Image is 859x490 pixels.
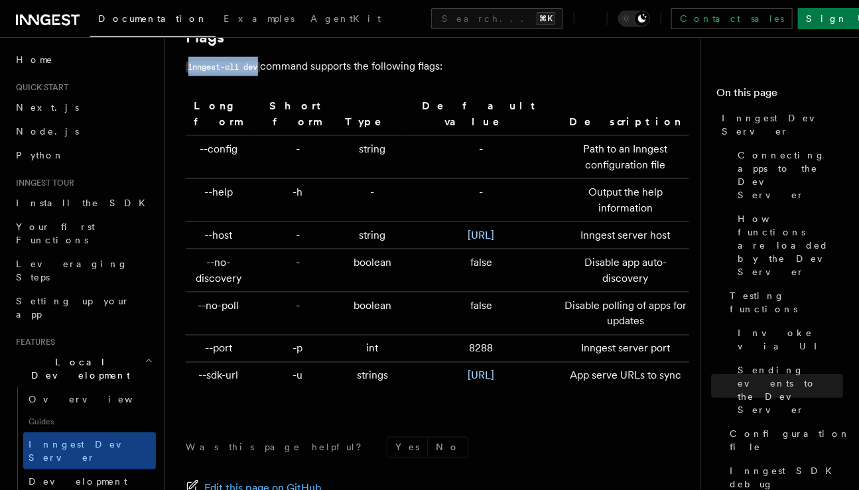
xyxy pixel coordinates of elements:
td: Inngest server port [557,336,689,363]
td: -u [256,363,339,390]
td: --host [186,222,256,249]
td: boolean [340,249,406,292]
td: Path to an Inngest configuration file [557,136,689,179]
a: AgentKit [302,4,389,36]
span: How functions are loaded by the Dev Server [738,212,843,278]
td: - [406,136,557,179]
a: Connecting apps to the Dev Server [732,143,843,207]
td: - [406,179,557,222]
a: How functions are loaded by the Dev Server [732,207,843,284]
td: Output the help information [557,179,689,222]
button: Toggle dark mode [618,11,650,27]
span: Leveraging Steps [16,259,128,282]
span: Inngest Dev Server [722,111,843,138]
a: Testing functions [724,284,843,321]
td: Disable app auto-discovery [557,249,689,292]
span: Your first Functions [16,221,95,245]
td: - [256,249,339,292]
a: Leveraging Steps [11,252,156,289]
code: inngest-cli dev [186,62,260,73]
span: Next.js [16,102,79,113]
a: Overview [23,387,156,411]
td: -h [256,179,339,222]
a: Home [11,48,156,72]
td: - [340,179,406,222]
td: -p [256,336,339,363]
span: Home [16,53,53,66]
td: false [406,249,557,292]
p: Was this page helpful? [186,441,371,454]
button: Local Development [11,350,156,387]
a: Python [11,143,156,167]
td: int [340,336,406,363]
a: Inngest Dev Server [716,106,843,143]
a: [URL] [468,369,495,382]
span: Sending events to the Dev Server [738,363,843,416]
span: Connecting apps to the Dev Server [738,149,843,202]
span: Features [11,337,55,347]
a: Install the SDK [11,191,156,215]
td: App serve URLs to sync [557,363,689,390]
a: Your first Functions [11,215,156,252]
td: strings [340,363,406,390]
span: Inngest tour [11,178,74,188]
a: [URL] [468,229,495,241]
td: --no-discovery [186,249,256,292]
strong: Long form [194,99,243,128]
span: Documentation [98,13,208,24]
a: Configuration file [724,422,843,459]
button: No [428,438,468,458]
td: - [256,292,339,336]
span: Quick start [11,82,68,93]
strong: Short form [269,99,326,128]
td: Disable polling of apps for updates [557,292,689,336]
span: Examples [224,13,295,24]
td: --config [186,136,256,179]
td: string [340,136,406,179]
a: Sending events to the Dev Server [732,358,843,422]
button: Yes [387,438,427,458]
a: Node.js [11,119,156,143]
td: - [256,136,339,179]
a: Inngest Dev Server [23,432,156,469]
strong: Type [345,115,401,128]
a: Contact sales [671,8,793,29]
a: Setting up your app [11,289,156,326]
td: false [406,292,557,336]
span: Local Development [11,355,145,382]
a: Next.js [11,95,156,119]
td: --no-poll [186,292,256,336]
span: Testing functions [730,289,843,316]
span: Configuration file [730,427,850,454]
button: Search...⌘K [431,8,563,29]
p: command supports the following flags: [186,57,689,76]
span: Inngest Dev Server [29,439,142,463]
td: Inngest server host [557,222,689,249]
strong: Description [569,115,682,128]
span: Overview [29,394,165,404]
td: 8288 [406,336,557,363]
h4: On this page [716,85,843,106]
td: boolean [340,292,406,336]
span: AgentKit [310,13,381,24]
span: Setting up your app [16,296,130,320]
td: --help [186,179,256,222]
td: --sdk-url [186,363,256,390]
a: Documentation [90,4,216,37]
span: Install the SDK [16,198,153,208]
td: - [256,222,339,249]
strong: Default value [422,99,541,128]
span: Python [16,150,64,160]
td: --port [186,336,256,363]
a: Invoke via UI [732,321,843,358]
span: Invoke via UI [738,326,843,353]
span: Guides [23,411,156,432]
kbd: ⌘K [537,12,555,25]
a: Examples [216,4,302,36]
span: Node.js [16,126,79,137]
td: string [340,222,406,249]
